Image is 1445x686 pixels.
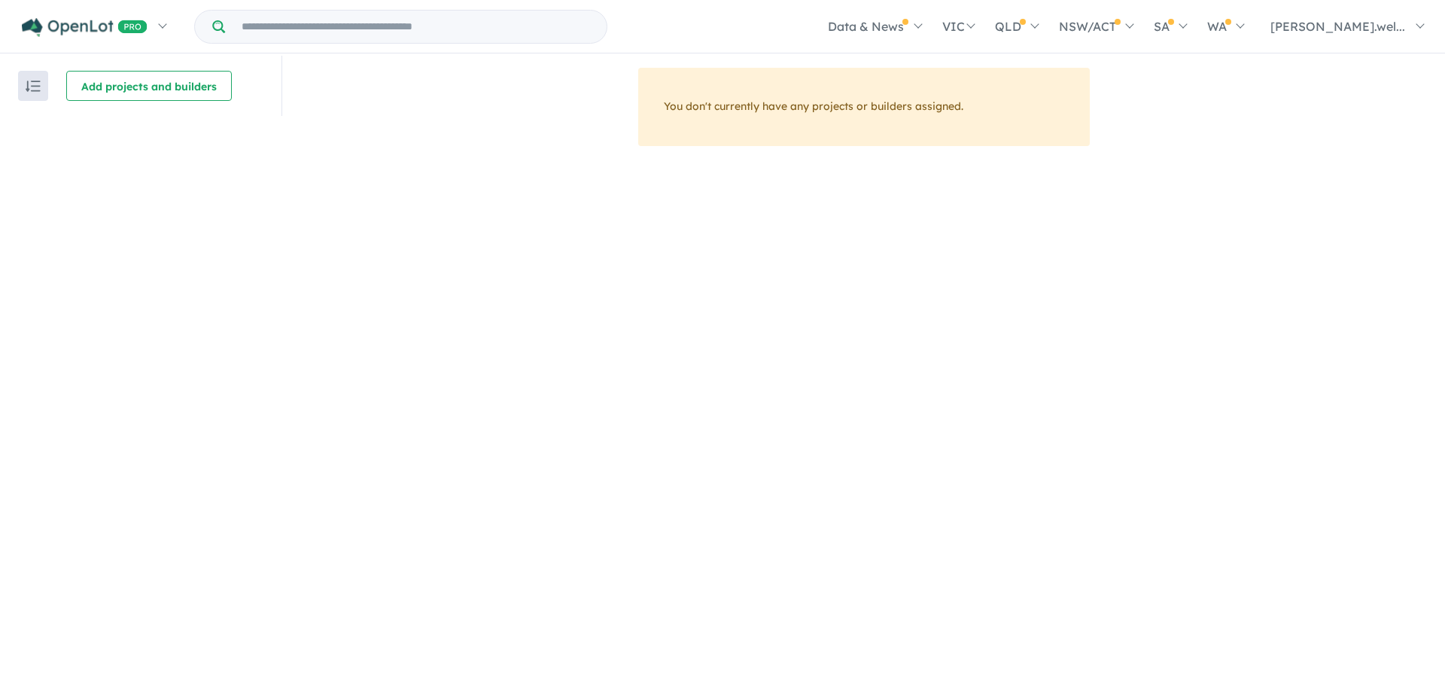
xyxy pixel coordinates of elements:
input: Try estate name, suburb, builder or developer [228,11,604,43]
button: Add projects and builders [66,71,232,101]
img: sort.svg [26,81,41,92]
div: You don't currently have any projects or builders assigned. [638,68,1090,146]
span: [PERSON_NAME].wel... [1270,19,1405,34]
img: Openlot PRO Logo White [22,18,148,37]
